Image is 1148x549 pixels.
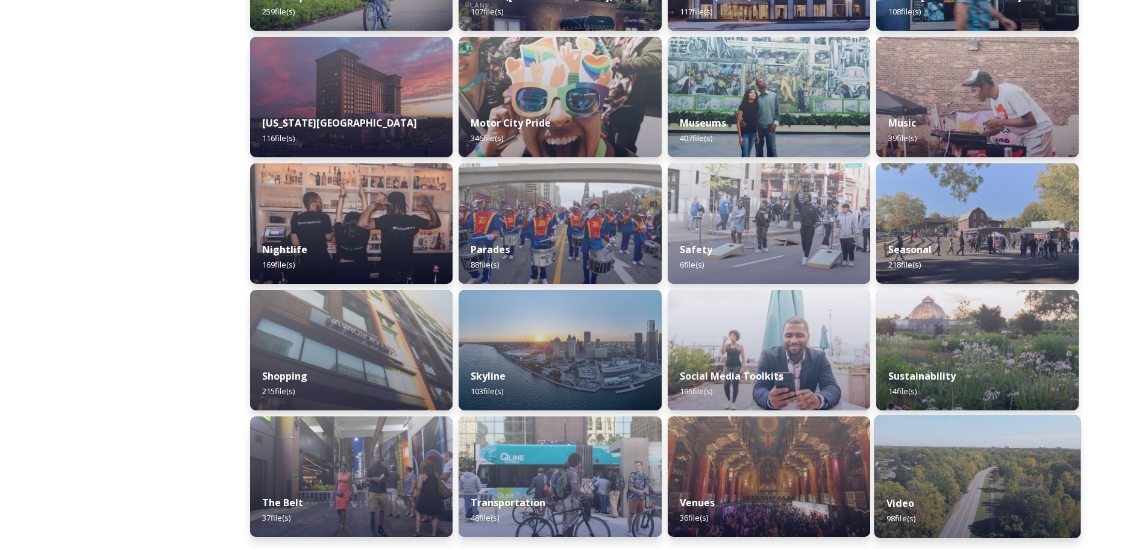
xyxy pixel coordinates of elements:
[262,259,295,270] span: 169 file(s)
[471,6,503,17] span: 107 file(s)
[262,369,307,383] strong: Shopping
[668,37,870,157] img: e48ebac4-80d7-47a5-98d3-b3b6b4c147fe.jpg
[471,116,551,130] strong: Motor City Pride
[250,37,453,157] img: 5d4b6ee4-1201-421a-84a9-a3631d6f7534.jpg
[471,243,510,256] strong: Parades
[680,6,712,17] span: 117 file(s)
[262,386,295,397] span: 215 file(s)
[680,259,704,270] span: 6 file(s)
[888,133,917,143] span: 39 file(s)
[888,243,932,256] strong: Seasonal
[680,133,712,143] span: 407 file(s)
[680,496,715,509] strong: Venues
[680,369,783,383] strong: Social Media Toolkits
[888,6,921,17] span: 108 file(s)
[876,37,1079,157] img: 87bbb248-d5f7-45c8-815f-fb574559da3d.jpg
[471,496,545,509] strong: Transportation
[459,416,661,537] img: QLine_Bill-Bowen_5507-2.jpeg
[471,369,506,383] strong: Skyline
[668,163,870,284] img: 5cfe837b-42d2-4f07-949b-1daddc3a824e.jpg
[459,290,661,410] img: 1c183ad6-ea5d-43bf-8d64-8aacebe3bb37.jpg
[250,163,453,284] img: a2dff9e2-4114-4710-892b-6a81cdf06f25.jpg
[262,6,295,17] span: 259 file(s)
[876,163,1079,284] img: 4423d9b81027f9a47bd28d212e5a5273a11b6f41845817bbb6cd5dd12e8cc4e8.jpg
[888,259,921,270] span: 218 file(s)
[471,512,499,523] span: 48 file(s)
[459,37,661,157] img: IMG_1897.jpg
[262,243,307,256] strong: Nightlife
[262,496,303,509] strong: The Belt
[874,415,1081,538] img: 1a17dcd2-11c0-4cb7-9822-60fcc180ce86.jpg
[459,163,661,284] img: d8268b2e-af73-4047-a747-1e9a83cc24c4.jpg
[680,243,712,256] strong: Safety
[262,133,295,143] span: 116 file(s)
[888,116,916,130] strong: Music
[262,512,290,523] span: 37 file(s)
[471,259,499,270] span: 88 file(s)
[888,369,956,383] strong: Sustainability
[668,290,870,410] img: RIVERWALK%2520CONTENT%2520EDIT-15-PhotoCredit-Justin_Milhouse-UsageExpires_Oct-2024.jpg
[668,416,870,537] img: 1DRK0060.jpg
[888,386,917,397] span: 14 file(s)
[886,513,915,524] span: 98 file(s)
[262,116,417,130] strong: [US_STATE][GEOGRAPHIC_DATA]
[680,512,708,523] span: 36 file(s)
[471,386,503,397] span: 103 file(s)
[680,116,726,130] strong: Museums
[680,386,712,397] span: 196 file(s)
[886,497,914,510] strong: Video
[250,416,453,537] img: 90557b6c-0b62-448f-b28c-3e7395427b66.jpg
[471,133,503,143] span: 346 file(s)
[876,290,1079,410] img: Oudolf_6-22-2022-3186%2520copy.jpg
[250,290,453,410] img: e91d0ad6-e020-4ad7-a29e-75c491b4880f.jpg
